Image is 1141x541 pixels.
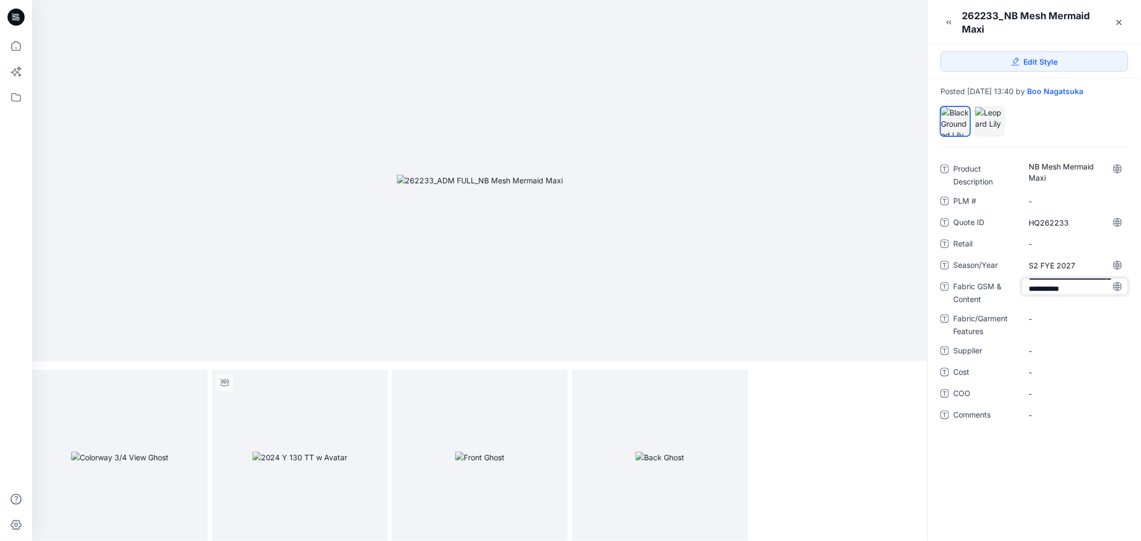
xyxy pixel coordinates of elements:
[1029,367,1121,378] span: -
[1111,14,1128,31] a: Close Style Presentation
[1029,217,1121,228] span: HQ262233
[1027,87,1083,96] a: Boo Nagatsuka
[940,51,1128,72] a: Edit Style
[940,87,1128,96] div: Posted [DATE] 13:40 by
[397,175,563,186] img: 262233_ADM FULL_NB Mesh Mermaid Maxi
[953,408,1017,423] span: Comments
[1029,313,1121,324] span: -
[953,366,1017,381] span: Cost
[953,216,1017,231] span: Quote ID
[953,195,1017,210] span: PLM #
[1024,56,1058,67] span: Edit Style
[635,452,684,463] img: Back Ghost
[71,452,169,463] img: Colorway 3/4 View Ghost
[1029,345,1121,357] span: -
[455,452,504,463] img: Front Ghost
[940,106,970,136] div: Black Grounded Lily
[1029,388,1121,399] span: -
[953,163,1017,188] span: Product Description
[1029,196,1121,207] span: -
[940,14,958,31] button: Minimize
[953,259,1017,274] span: Season/Year
[1029,260,1121,271] span: S2 FYE 2027
[953,387,1017,402] span: COO
[252,452,348,463] img: 2024 Y 130 TT w Avatar
[953,312,1017,338] span: Fabric/Garment Features
[962,9,1109,36] div: 262233_NB Mesh Mermaid Maxi
[953,280,1017,306] span: Fabric GSM & Content
[953,237,1017,252] span: Retail
[1029,409,1121,421] span: -
[953,344,1017,359] span: Supplier
[1029,238,1121,250] span: -
[975,106,1005,136] div: Leopard Lily
[1029,161,1121,183] span: NB Mesh Mermaid Maxi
